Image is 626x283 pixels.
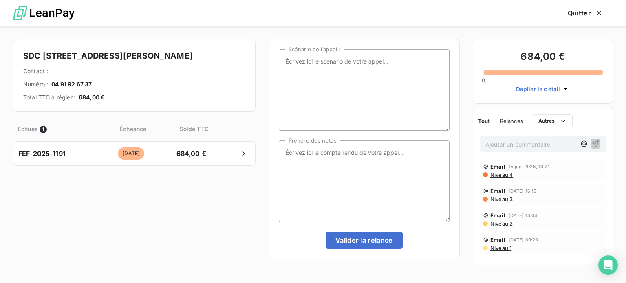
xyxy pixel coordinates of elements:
div: Open Intercom Messenger [598,255,618,275]
span: 684,00 € [79,93,105,101]
span: Relances [500,118,523,124]
span: Email [490,188,505,194]
span: Tout [478,118,490,124]
span: 684,00 € [170,149,213,158]
span: Niveau 2 [489,220,513,227]
span: Échéance [95,125,171,133]
span: Déplier le détail [516,85,560,93]
button: Quitter [558,4,613,22]
span: Niveau 1 [489,245,511,251]
span: [DATE] 16:15 [509,189,537,193]
span: Contact : [23,67,48,75]
span: Niveau 3 [489,196,513,202]
span: Numéro : [23,80,48,88]
button: Valider la relance [326,232,403,249]
h4: SDC [STREET_ADDRESS][PERSON_NAME] [23,49,245,62]
span: [DATE] [118,147,144,160]
h3: 684,00 € [483,49,603,66]
button: Déplier le détail [514,84,573,94]
span: Email [490,237,505,243]
span: Email [490,163,505,170]
span: 04 91 92 67 37 [51,80,92,88]
span: Échues [18,125,38,133]
button: Autres [533,114,573,127]
span: [DATE] 13:04 [509,213,538,218]
span: 0 [482,77,485,83]
span: FEF-2025-1191 [18,149,66,158]
img: logo LeanPay [13,2,75,24]
span: Email [490,212,505,219]
span: [DATE] 09:29 [509,237,538,242]
span: Niveau 4 [489,171,513,178]
span: Total TTC à régler : [23,93,75,101]
span: 1 [40,126,47,133]
span: 15 juil. 2025, 10:21 [509,164,550,169]
span: Solde TTC [173,125,216,133]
